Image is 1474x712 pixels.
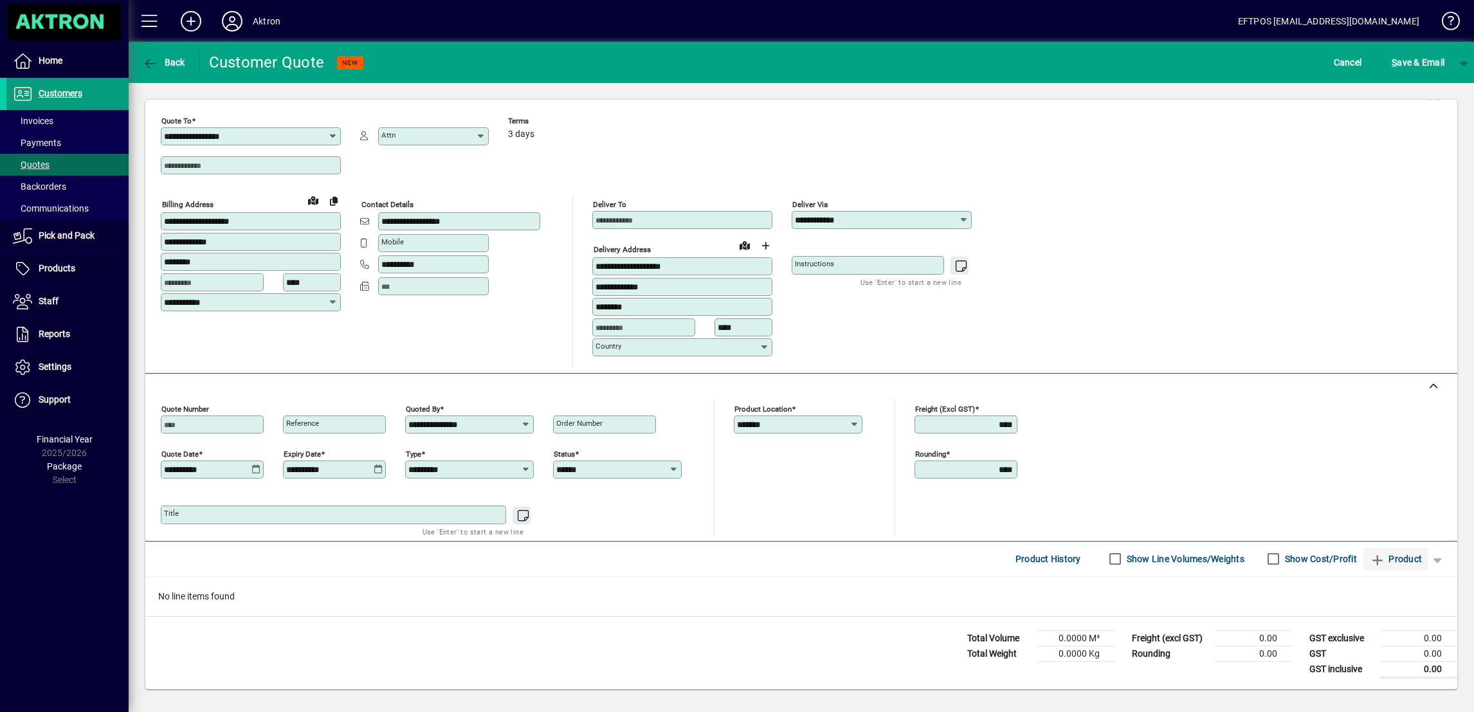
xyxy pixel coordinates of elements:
[1303,646,1380,661] td: GST
[795,259,834,268] mat-label: Instructions
[6,176,129,197] a: Backorders
[1331,51,1365,74] button: Cancel
[6,110,129,132] a: Invoices
[39,230,95,241] span: Pick and Pack
[253,11,280,32] div: Aktron
[39,394,71,405] span: Support
[13,203,89,214] span: Communications
[342,59,358,67] span: NEW
[13,160,50,170] span: Quotes
[1432,3,1458,44] a: Knowledge Base
[1303,630,1380,646] td: GST exclusive
[406,449,421,458] mat-label: Type
[39,296,59,306] span: Staff
[284,449,321,458] mat-label: Expiry date
[1370,549,1422,569] span: Product
[734,235,755,255] a: View on map
[593,200,626,209] mat-label: Deliver To
[915,404,975,413] mat-label: Freight (excl GST)
[139,51,188,74] button: Back
[286,419,319,428] mat-label: Reference
[860,275,961,289] mat-hint: Use 'Enter' to start a new line
[39,263,75,273] span: Products
[596,342,621,351] mat-label: Country
[1125,646,1215,661] td: Rounding
[556,419,603,428] mat-label: Order number
[39,55,62,66] span: Home
[129,51,199,74] app-page-header-button: Back
[161,449,199,458] mat-label: Quote date
[47,461,82,471] span: Package
[39,88,82,98] span: Customers
[1363,547,1428,571] button: Product
[6,132,129,154] a: Payments
[323,190,344,211] button: Copy to Delivery address
[39,361,71,372] span: Settings
[142,57,185,68] span: Back
[1038,646,1115,661] td: 0.0000 Kg
[1010,547,1086,571] button: Product History
[734,404,792,413] mat-label: Product location
[508,129,534,140] span: 3 days
[1238,11,1419,32] div: EFTPOS [EMAIL_ADDRESS][DOMAIN_NAME]
[1392,57,1397,68] span: S
[1215,646,1293,661] td: 0.00
[1380,661,1457,677] td: 0.00
[39,329,70,339] span: Reports
[1125,630,1215,646] td: Freight (excl GST)
[37,434,93,444] span: Financial Year
[6,318,129,351] a: Reports
[1380,630,1457,646] td: 0.00
[164,509,179,518] mat-label: Title
[13,138,61,148] span: Payments
[13,116,53,126] span: Invoices
[1124,552,1244,565] label: Show Line Volumes/Weights
[1303,661,1380,677] td: GST inclusive
[1215,630,1293,646] td: 0.00
[212,10,253,33] button: Profile
[161,116,192,125] mat-label: Quote To
[381,237,404,246] mat-label: Mobile
[508,117,585,125] span: Terms
[406,404,440,413] mat-label: Quoted by
[554,449,575,458] mat-label: Status
[6,197,129,219] a: Communications
[6,384,129,416] a: Support
[423,524,523,539] mat-hint: Use 'Enter' to start a new line
[161,404,209,413] mat-label: Quote number
[6,253,129,285] a: Products
[1392,52,1444,73] span: ave & Email
[915,449,946,458] mat-label: Rounding
[6,351,129,383] a: Settings
[13,181,66,192] span: Backorders
[755,235,776,256] button: Choose address
[961,630,1038,646] td: Total Volume
[1334,52,1362,73] span: Cancel
[1038,630,1115,646] td: 0.0000 M³
[170,10,212,33] button: Add
[6,220,129,252] a: Pick and Pack
[1015,549,1081,569] span: Product History
[6,286,129,318] a: Staff
[792,200,828,209] mat-label: Deliver via
[6,154,129,176] a: Quotes
[209,52,325,73] div: Customer Quote
[1282,552,1357,565] label: Show Cost/Profit
[961,646,1038,661] td: Total Weight
[303,190,323,210] a: View on map
[381,131,396,140] mat-label: Attn
[145,577,1457,616] div: No line items found
[6,45,129,77] a: Home
[1380,646,1457,661] td: 0.00
[1385,51,1451,74] button: Save & Email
